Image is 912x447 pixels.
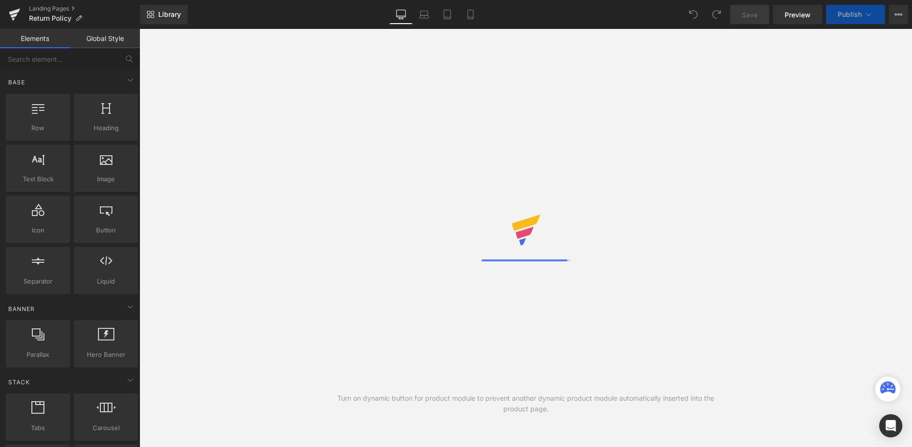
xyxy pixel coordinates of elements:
button: Redo [707,5,726,24]
span: Preview [785,10,811,20]
a: Landing Pages [29,5,140,13]
span: Library [158,10,181,19]
a: Laptop [413,5,436,24]
a: Preview [773,5,822,24]
span: Button [77,225,135,235]
span: Parallax [9,350,67,360]
span: Base [7,78,26,87]
span: Save [742,10,758,20]
a: Global Style [70,29,140,48]
a: Mobile [459,5,482,24]
span: Row [9,123,67,133]
div: Turn on dynamic button for product module to prevent another dynamic product module automatically... [332,393,719,414]
span: Banner [7,304,36,313]
div: Open Intercom Messenger [879,414,902,437]
span: Liquid [77,276,135,286]
span: Stack [7,378,31,387]
span: Return Policy [29,14,71,22]
span: Image [77,174,135,184]
span: Text Block [9,174,67,184]
span: Icon [9,225,67,235]
a: New Library [140,5,188,24]
span: Hero Banner [77,350,135,360]
a: Desktop [389,5,413,24]
span: Heading [77,123,135,133]
span: Publish [838,11,862,18]
button: Undo [684,5,703,24]
span: Separator [9,276,67,286]
span: Carousel [77,423,135,433]
button: More [889,5,908,24]
span: Tabs [9,423,67,433]
a: Tablet [436,5,459,24]
button: Publish [826,5,885,24]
